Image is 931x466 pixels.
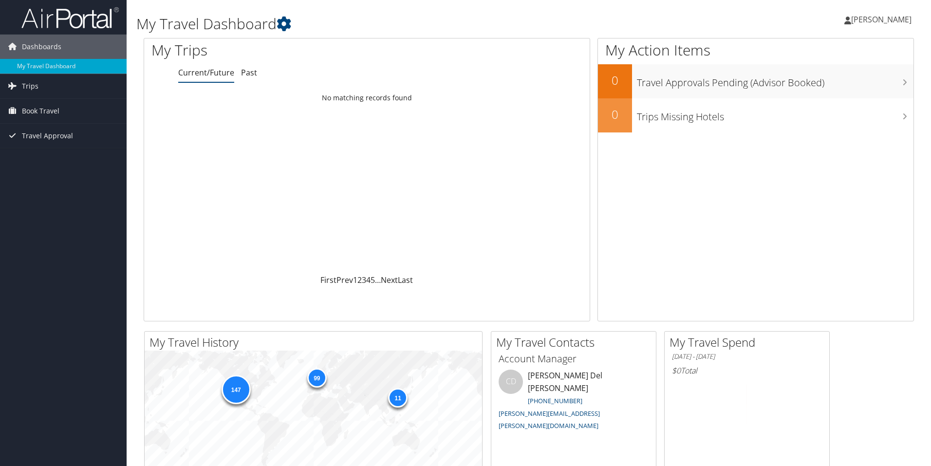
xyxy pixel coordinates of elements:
[637,71,913,90] h3: Travel Approvals Pending (Advisor Booked)
[499,370,523,394] div: CD
[844,5,921,34] a: [PERSON_NAME]
[151,40,397,60] h1: My Trips
[178,67,234,78] a: Current/Future
[221,375,250,404] div: 147
[499,352,649,366] h3: Account Manager
[375,275,381,285] span: …
[398,275,413,285] a: Last
[320,275,336,285] a: First
[499,409,600,430] a: [PERSON_NAME][EMAIL_ADDRESS][PERSON_NAME][DOMAIN_NAME]
[381,275,398,285] a: Next
[149,334,482,351] h2: My Travel History
[598,72,632,89] h2: 0
[144,89,590,107] td: No matching records found
[672,365,822,376] h6: Total
[366,275,371,285] a: 4
[496,334,656,351] h2: My Travel Contacts
[851,14,912,25] span: [PERSON_NAME]
[241,67,257,78] a: Past
[22,35,61,59] span: Dashboards
[598,40,913,60] h1: My Action Items
[672,352,822,361] h6: [DATE] - [DATE]
[672,365,681,376] span: $0
[357,275,362,285] a: 2
[388,388,408,408] div: 11
[494,370,653,434] li: [PERSON_NAME] Del [PERSON_NAME]
[371,275,375,285] a: 5
[353,275,357,285] a: 1
[598,106,632,123] h2: 0
[22,124,73,148] span: Travel Approval
[21,6,119,29] img: airportal-logo.png
[307,368,326,388] div: 99
[362,275,366,285] a: 3
[336,275,353,285] a: Prev
[598,64,913,98] a: 0Travel Approvals Pending (Advisor Booked)
[22,99,59,123] span: Book Travel
[22,74,38,98] span: Trips
[136,14,660,34] h1: My Travel Dashboard
[598,98,913,132] a: 0Trips Missing Hotels
[670,334,829,351] h2: My Travel Spend
[528,396,582,405] a: [PHONE_NUMBER]
[637,105,913,124] h3: Trips Missing Hotels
